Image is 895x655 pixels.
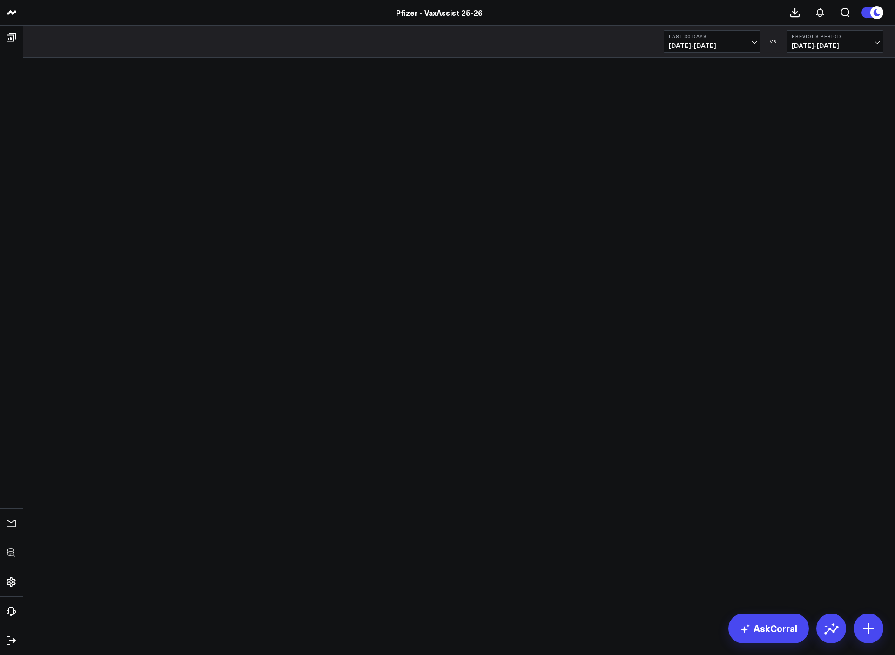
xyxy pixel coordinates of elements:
button: Previous Period[DATE]-[DATE] [787,30,883,53]
span: [DATE] - [DATE] [669,42,755,49]
b: Previous Period [792,34,878,39]
a: Pfizer - VaxAssist 25-26 [396,7,483,18]
span: [DATE] - [DATE] [792,42,878,49]
div: VS [765,39,782,44]
button: Last 30 Days[DATE]-[DATE] [664,30,760,53]
b: Last 30 Days [669,34,755,39]
a: AskCorral [728,614,809,643]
